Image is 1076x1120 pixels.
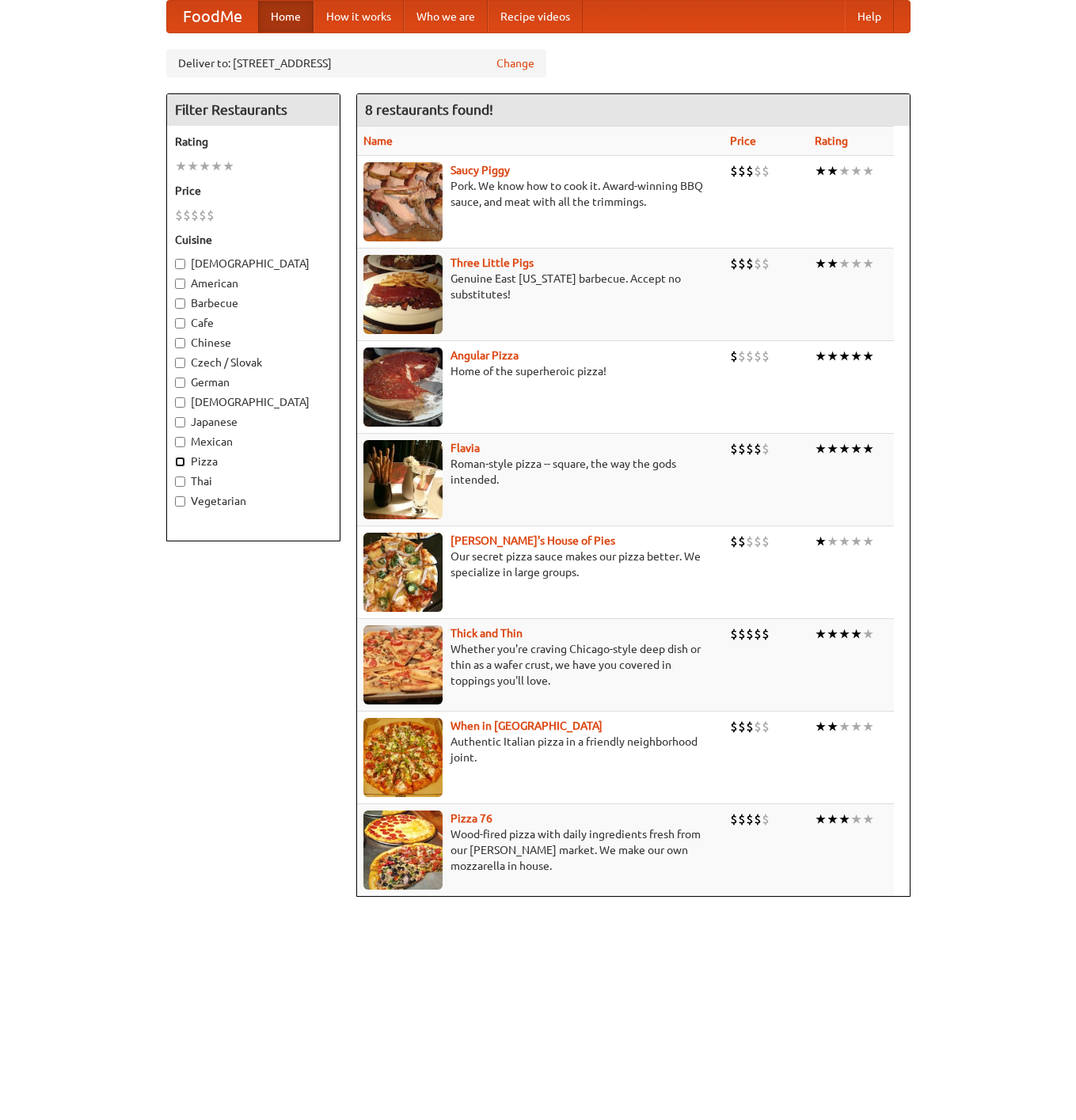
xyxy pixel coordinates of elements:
[175,397,185,408] input: [DEMOGRAPHIC_DATA]
[862,625,874,643] li: ★
[862,162,874,180] li: ★
[451,349,519,362] a: Angular Pizza
[738,347,746,365] li: $
[166,49,546,78] div: Deliver to: [STREET_ADDRESS]
[365,102,493,117] ng-pluralize: 8 restaurants found!
[738,162,746,180] li: $
[850,347,862,365] li: ★
[827,440,838,457] li: ★
[762,347,770,365] li: $
[175,315,332,331] label: Cafe
[175,298,185,309] input: Barbecue
[746,255,754,272] li: $
[850,440,862,457] li: ★
[175,496,185,507] input: Vegetarian
[451,534,615,547] a: [PERSON_NAME]'s House of Pies
[175,183,332,199] h5: Price
[850,718,862,735] li: ★
[838,440,850,457] li: ★
[488,1,583,32] a: Recipe videos
[762,533,770,550] li: $
[762,255,770,272] li: $
[746,533,754,550] li: $
[815,255,827,272] li: ★
[746,718,754,735] li: $
[738,533,746,550] li: $
[175,259,185,269] input: [DEMOGRAPHIC_DATA]
[363,347,443,427] img: angular.jpg
[363,533,443,612] img: luigis.jpg
[730,718,738,735] li: $
[199,207,207,224] li: $
[363,826,718,874] p: Wood-fired pizza with daily ingredients fresh from our [PERSON_NAME] market. We make our own mozz...
[762,162,770,180] li: $
[838,718,850,735] li: ★
[211,158,222,175] li: ★
[815,347,827,365] li: ★
[738,255,746,272] li: $
[363,734,718,765] p: Authentic Italian pizza in a friendly neighborhood joint.
[451,627,523,640] b: Thick and Thin
[175,378,185,388] input: German
[850,533,862,550] li: ★
[827,255,838,272] li: ★
[363,135,393,147] a: Name
[754,440,762,457] li: $
[838,625,850,643] li: ★
[850,162,862,180] li: ★
[738,440,746,457] li: $
[762,440,770,457] li: $
[754,718,762,735] li: $
[451,442,480,454] a: Flavia
[738,811,746,828] li: $
[451,256,534,269] a: Three Little Pigs
[730,255,738,272] li: $
[815,718,827,735] li: ★
[314,1,404,32] a: How it works
[175,473,332,489] label: Thai
[175,207,183,224] li: $
[199,158,211,175] li: ★
[730,533,738,550] li: $
[363,456,718,488] p: Roman-style pizza -- square, the way the gods intended.
[838,162,850,180] li: ★
[175,355,332,370] label: Czech / Slovak
[754,625,762,643] li: $
[850,255,862,272] li: ★
[827,718,838,735] li: ★
[730,347,738,365] li: $
[862,533,874,550] li: ★
[827,811,838,828] li: ★
[183,207,191,224] li: $
[746,162,754,180] li: $
[730,135,756,147] a: Price
[363,178,718,210] p: Pork. We know how to cook it. Award-winning BBQ sauce, and meat with all the trimmings.
[175,232,332,248] h5: Cuisine
[175,295,332,311] label: Barbecue
[404,1,488,32] a: Who we are
[738,625,746,643] li: $
[746,440,754,457] li: $
[187,158,199,175] li: ★
[827,162,838,180] li: ★
[363,440,443,519] img: flavia.jpg
[730,811,738,828] li: $
[850,811,862,828] li: ★
[827,347,838,365] li: ★
[363,255,443,334] img: littlepigs.jpg
[175,279,185,289] input: American
[363,811,443,890] img: pizza76.jpg
[762,718,770,735] li: $
[845,1,894,32] a: Help
[730,625,738,643] li: $
[746,811,754,828] li: $
[175,476,185,487] input: Thai
[496,55,534,71] a: Change
[451,164,510,177] b: Saucy Piggy
[746,347,754,365] li: $
[815,162,827,180] li: ★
